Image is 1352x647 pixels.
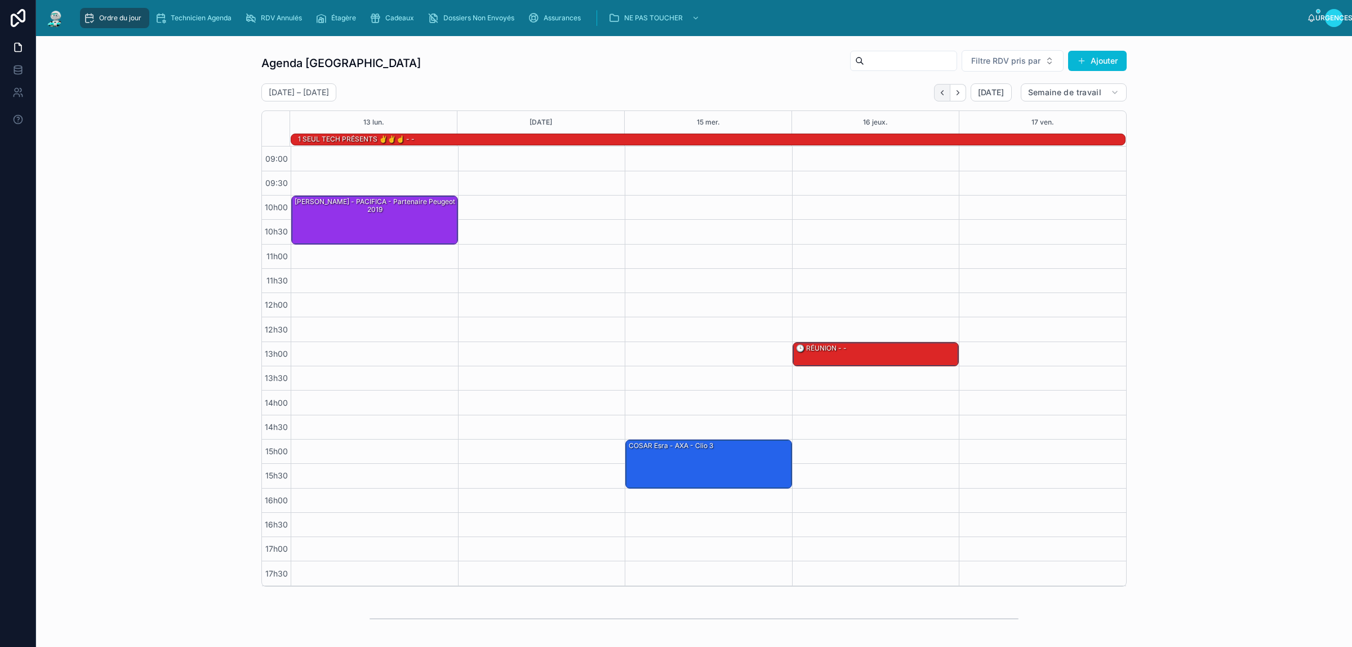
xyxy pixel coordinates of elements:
[265,569,288,578] font: 17h30
[544,14,581,22] font: Assurances
[1028,87,1101,97] font: Semaine de travail
[978,87,1004,97] font: [DATE]
[605,8,705,28] a: NE PAS TOUCHER
[971,56,1040,65] font: Filtre RDV pris par
[443,14,514,22] font: Dossiers Non Envoyés
[363,118,384,126] font: 13 lun.
[1068,51,1127,71] button: Ajouter
[298,135,415,143] font: 1 SEUL TECH PRÉSENTS ✌️✌️☝️ - -
[266,251,288,261] font: 11h00
[971,83,1012,101] button: [DATE]
[265,178,288,188] font: 09:30
[80,8,149,28] a: Ordre du jour
[863,118,888,126] font: 16 jeux.
[295,197,455,214] font: [PERSON_NAME] - PACIFICA - Partenaire Peugeot 2019
[624,14,683,22] font: NE PAS TOUCHER
[265,544,288,553] font: 17h00
[297,134,416,145] div: 1 SEUL TECH PRÉSENTS ✌️✌️☝️ - -
[530,111,552,134] button: [DATE]
[265,300,288,309] font: 12h00
[265,446,288,456] font: 15h00
[265,422,288,432] font: 14h30
[796,344,847,352] font: 🕒 RÉUNION - -
[363,111,384,134] button: 13 lun.
[697,111,720,134] button: 15 mer.
[265,373,288,383] font: 13h30
[265,471,288,480] font: 15h30
[261,56,421,70] font: Agenda [GEOGRAPHIC_DATA]
[171,14,232,22] font: Technicien Agenda
[697,118,720,126] font: 15 mer.
[1021,83,1127,101] button: Semaine de travail
[629,441,713,450] font: COSAR Esra - AXA - Clio 3
[265,349,288,358] font: 13h00
[385,14,414,22] font: Cadeaux
[626,440,791,488] div: COSAR Esra - AXA - Clio 3
[950,84,966,101] button: Suivant
[265,398,288,407] font: 14h00
[793,343,959,366] div: 🕒 RÉUNION - -
[934,84,950,101] button: Dos
[269,87,329,97] font: [DATE] – [DATE]
[266,276,288,285] font: 11h30
[863,111,888,134] button: 16 jeux.
[331,14,356,22] font: Étagère
[424,8,522,28] a: Dossiers Non Envoyés
[1031,111,1054,134] button: 17 ven.
[242,8,310,28] a: RDV Annulés
[1091,56,1118,65] font: Ajouter
[152,8,239,28] a: Technicien Agenda
[1031,118,1054,126] font: 17 ven.
[99,14,141,22] font: Ordre du jour
[261,14,302,22] font: RDV Annulés
[265,202,288,212] font: 10h00
[265,325,288,334] font: 12h30
[265,227,288,236] font: 10h30
[292,196,457,244] div: [PERSON_NAME] - PACIFICA - Partenaire Peugeot 2019
[962,50,1064,72] button: Bouton de sélection
[265,154,288,163] font: 09:00
[366,8,422,28] a: Cadeaux
[265,520,288,529] font: 16h30
[312,8,364,28] a: Étagère
[530,118,552,126] font: [DATE]
[45,9,65,27] img: Logo de l'application
[265,495,288,505] font: 16h00
[74,6,1307,30] div: contenu déroulant
[524,8,589,28] a: Assurances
